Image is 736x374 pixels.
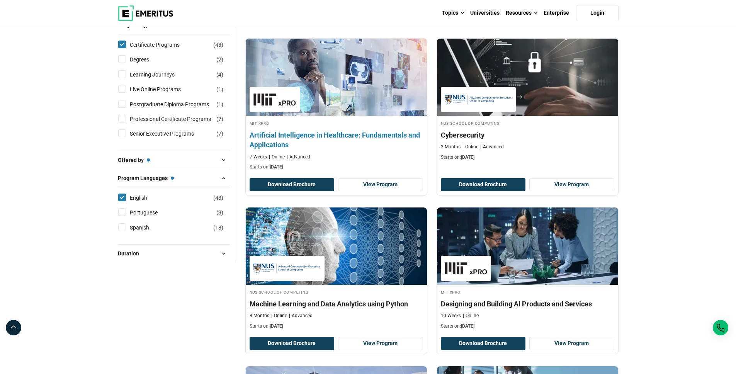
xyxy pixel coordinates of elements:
[529,337,614,350] a: View Program
[218,56,221,63] span: 2
[216,55,223,64] span: ( )
[338,178,423,191] a: View Program
[463,313,479,319] p: Online
[445,260,487,277] img: MIT xPRO
[216,70,223,79] span: ( )
[287,154,310,160] p: Advanced
[269,154,285,160] p: Online
[250,289,423,295] h4: NUS School of Computing
[118,172,229,184] button: Program Languages
[215,195,221,201] span: 43
[271,313,287,319] p: Online
[529,178,614,191] a: View Program
[216,85,223,93] span: ( )
[118,248,229,259] button: Duration
[213,41,223,49] span: ( )
[250,323,423,330] p: Starts on:
[118,156,150,164] span: Offered by
[441,178,526,191] button: Download Brochure
[480,144,504,150] p: Advanced
[253,260,321,277] img: NUS School of Computing
[216,129,223,138] span: ( )
[246,207,427,333] a: AI and Machine Learning Course by NUS School of Computing - September 30, 2025 NUS School of Comp...
[216,208,223,217] span: ( )
[246,39,427,174] a: AI and Machine Learning Course by MIT xPRO - September 18, 2025 MIT xPRO MIT xPRO Artificial Inte...
[218,209,221,216] span: 3
[250,154,267,160] p: 7 Weeks
[437,39,618,116] img: Cybersecurity | Online Cybersecurity Course
[441,120,614,126] h4: NUS School of Computing
[250,120,423,126] h4: MIT xPRO
[250,313,269,319] p: 8 Months
[118,249,145,258] span: Duration
[250,178,335,191] button: Download Brochure
[130,100,224,109] a: Postgraduate Diploma Programs
[213,223,223,232] span: ( )
[441,130,614,140] h4: Cybersecurity
[130,208,173,217] a: Portuguese
[130,129,209,138] a: Senior Executive Programs
[130,85,196,93] a: Live Online Programs
[250,299,423,309] h4: Machine Learning and Data Analytics using Python
[213,194,223,202] span: ( )
[437,207,618,285] img: Designing and Building AI Products and Services | Online AI and Machine Learning Course
[437,39,618,165] a: Cybersecurity Course by NUS School of Computing - September 30, 2025 NUS School of Computing NUS ...
[441,313,461,319] p: 10 Weeks
[215,42,221,48] span: 43
[461,155,474,160] span: [DATE]
[130,223,165,232] a: Spanish
[246,207,427,285] img: Machine Learning and Data Analytics using Python | Online AI and Machine Learning Course
[576,5,619,21] a: Login
[118,174,174,182] span: Program Languages
[130,194,163,202] a: English
[289,313,313,319] p: Advanced
[236,35,436,120] img: Artificial Intelligence in Healthcare: Fundamentals and Applications | Online AI and Machine Lear...
[130,55,165,64] a: Degrees
[218,101,221,107] span: 1
[218,71,221,78] span: 4
[437,207,618,333] a: AI and Machine Learning Course by MIT xPRO - August 14, 2025 MIT xPRO MIT xPRO Designing and Buil...
[130,41,195,49] a: Certificate Programs
[250,130,423,150] h4: Artificial Intelligence in Healthcare: Fundamentals and Applications
[338,337,423,350] a: View Program
[441,144,461,150] p: 3 Months
[250,164,423,170] p: Starts on:
[216,115,223,123] span: ( )
[216,100,223,109] span: ( )
[218,131,221,137] span: 7
[462,144,478,150] p: Online
[253,91,296,108] img: MIT xPRO
[270,323,283,329] span: [DATE]
[441,299,614,309] h4: Designing and Building AI Products and Services
[130,115,226,123] a: Professional Certificate Programs
[218,116,221,122] span: 7
[270,164,283,170] span: [DATE]
[218,86,221,92] span: 1
[130,70,190,79] a: Learning Journeys
[441,337,526,350] button: Download Brochure
[445,91,512,108] img: NUS School of Computing
[441,154,614,161] p: Starts on:
[461,323,474,329] span: [DATE]
[215,224,221,231] span: 18
[441,289,614,295] h4: MIT xPRO
[118,154,229,166] button: Offered by
[250,337,335,350] button: Download Brochure
[441,323,614,330] p: Starts on:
